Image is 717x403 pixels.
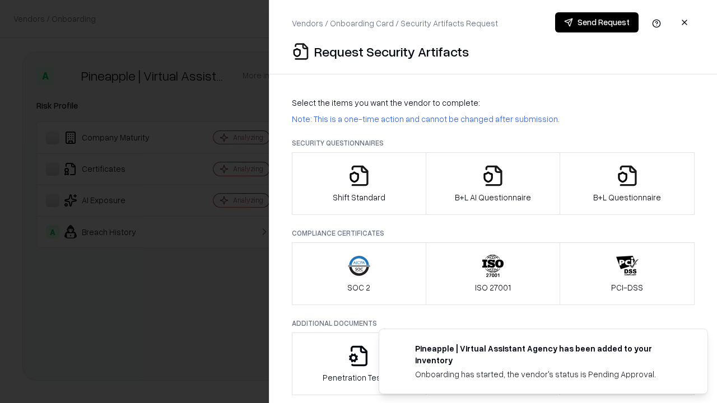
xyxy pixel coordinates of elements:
[292,242,426,305] button: SOC 2
[393,343,406,356] img: trypineapple.com
[455,191,531,203] p: B+L AI Questionnaire
[426,152,561,215] button: B+L AI Questionnaire
[415,368,681,380] div: Onboarding has started, the vendor's status is Pending Approval.
[475,282,511,293] p: ISO 27001
[333,191,385,203] p: Shift Standard
[292,17,498,29] p: Vendors / Onboarding Card / Security Artifacts Request
[292,97,695,109] p: Select the items you want the vendor to complete:
[292,318,695,328] p: Additional Documents
[347,282,370,293] p: SOC 2
[292,138,695,148] p: Security Questionnaires
[314,43,469,60] p: Request Security Artifacts
[611,282,643,293] p: PCI-DSS
[560,242,695,305] button: PCI-DSS
[593,191,661,203] p: B+L Questionnaire
[292,152,426,215] button: Shift Standard
[415,343,681,366] div: Pineapple | Virtual Assistant Agency has been added to your inventory
[323,372,395,383] p: Penetration Testing
[426,242,561,305] button: ISO 27001
[560,152,695,215] button: B+L Questionnaire
[292,228,695,238] p: Compliance Certificates
[555,12,639,32] button: Send Request
[292,113,695,125] p: Note: This is a one-time action and cannot be changed after submission.
[292,332,426,395] button: Penetration Testing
